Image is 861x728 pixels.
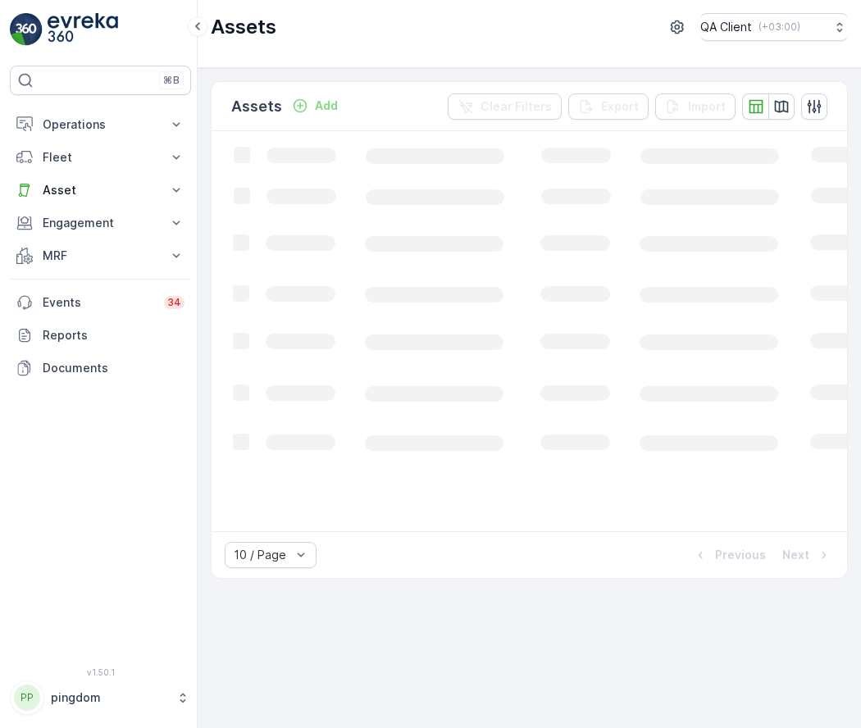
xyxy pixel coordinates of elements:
[655,93,736,120] button: Import
[10,174,191,207] button: Asset
[448,93,562,120] button: Clear Filters
[782,547,809,563] p: Next
[43,182,158,198] p: Asset
[43,215,158,231] p: Engagement
[10,141,191,174] button: Fleet
[700,13,848,41] button: QA Client(+03:00)
[10,667,191,677] span: v 1.50.1
[167,296,181,309] p: 34
[10,13,43,46] img: logo
[43,327,184,344] p: Reports
[14,685,40,711] div: PP
[43,149,158,166] p: Fleet
[48,13,118,46] img: logo_light-DOdMpM7g.png
[211,14,276,40] p: Assets
[758,20,800,34] p: ( +03:00 )
[51,689,168,706] p: pingdom
[690,545,768,565] button: Previous
[43,360,184,376] p: Documents
[10,286,191,319] a: Events34
[10,108,191,141] button: Operations
[231,95,282,118] p: Assets
[700,19,752,35] p: QA Client
[285,96,344,116] button: Add
[10,319,191,352] a: Reports
[10,207,191,239] button: Engagement
[715,547,766,563] p: Previous
[43,116,158,133] p: Operations
[10,352,191,384] a: Documents
[10,239,191,272] button: MRF
[781,545,834,565] button: Next
[601,98,639,115] p: Export
[43,248,158,264] p: MRF
[10,680,191,715] button: PPpingdom
[568,93,649,120] button: Export
[163,74,180,87] p: ⌘B
[43,294,154,311] p: Events
[481,98,552,115] p: Clear Filters
[688,98,726,115] p: Import
[315,98,338,114] p: Add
